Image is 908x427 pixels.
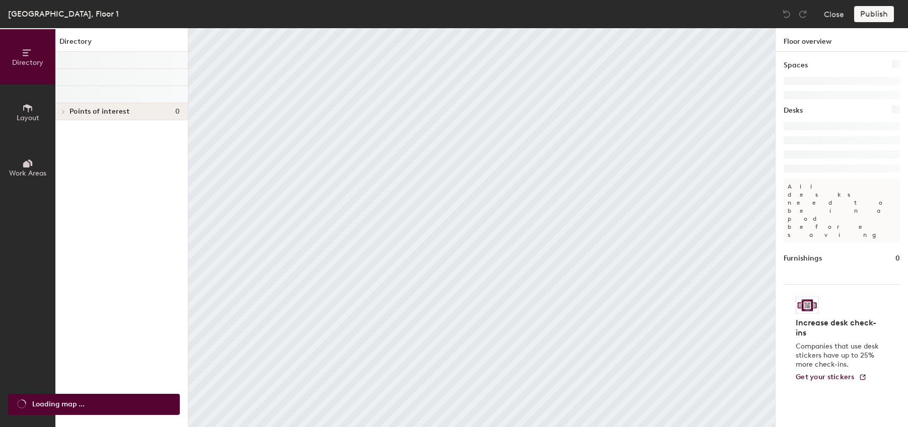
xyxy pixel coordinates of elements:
span: Directory [12,58,43,67]
span: Get your stickers [796,373,855,381]
span: Work Areas [9,169,46,178]
a: Get your stickers [796,373,867,382]
button: Close [824,6,844,22]
h1: Furnishings [784,253,822,264]
h1: Desks [784,105,803,116]
img: Undo [782,9,792,19]
div: [GEOGRAPHIC_DATA], Floor 1 [8,8,119,20]
p: All desks need to be in a pod before saving [784,179,900,243]
h1: Floor overview [776,28,908,52]
span: 0 [175,108,180,116]
span: Layout [17,114,39,122]
h1: 0 [895,253,900,264]
h1: Spaces [784,60,808,71]
img: Redo [798,9,808,19]
canvas: Map [188,28,775,427]
p: Companies that use desk stickers have up to 25% more check-ins. [796,342,882,369]
span: Loading map ... [32,399,85,410]
h4: Increase desk check-ins [796,318,882,338]
img: Sticker logo [796,297,819,314]
span: Points of interest [69,108,129,116]
h1: Directory [55,36,188,52]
